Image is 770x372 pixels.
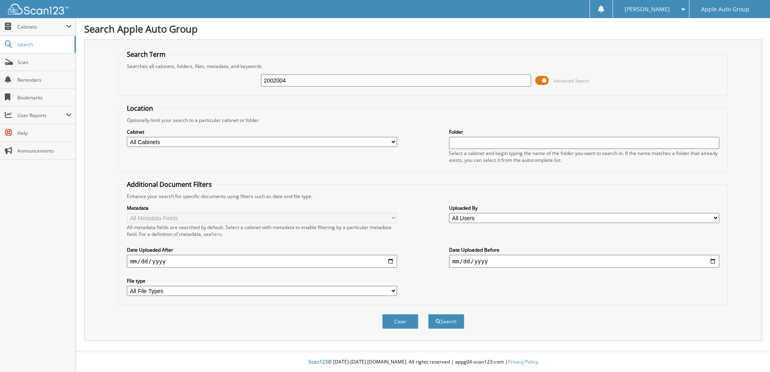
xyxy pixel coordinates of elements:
input: end [449,255,719,268]
span: Scan123 [308,358,328,365]
div: © [DATE]-[DATE] [DOMAIN_NAME]. All rights reserved | appg04-scan123-com | [76,352,770,372]
button: Search [428,314,464,329]
label: File type [127,277,397,284]
legend: Additional Document Filters [123,180,216,189]
div: Enhance your search for specific documents using filters such as date and file type. [123,193,723,200]
span: Bookmarks [17,94,72,101]
button: Clear [382,314,418,329]
label: Date Uploaded After [127,246,397,253]
span: Announcements [17,147,72,154]
label: Metadata [127,205,397,211]
span: Advanced Search [553,78,589,84]
span: Reminders [17,76,72,83]
a: here [211,231,222,238]
a: Privacy Policy [508,358,538,365]
span: Apple Auto Group [701,7,749,12]
label: Cabinet [127,128,397,135]
div: Optionally limit your search to a particular cabinet or folder [123,117,723,124]
legend: Location [123,104,157,113]
span: [PERSON_NAME] [625,7,670,12]
div: Select a cabinet and begin typing the name of the folder you want to search in. If the name match... [449,150,719,163]
div: All metadata fields are searched by default. Select a cabinet with metadata to enable filtering b... [127,224,397,238]
label: Date Uploaded Before [449,246,719,253]
img: scan123-logo-white.svg [8,4,68,14]
label: Uploaded By [449,205,719,211]
span: Help [17,130,72,136]
legend: Search Term [123,50,170,59]
span: Cabinets [17,23,66,30]
input: start [127,255,397,268]
span: Search [17,41,70,48]
h1: Search Apple Auto Group [84,22,762,35]
span: Scan [17,59,72,66]
label: Folder [449,128,719,135]
div: Searches all cabinets, folders, files, metadata, and keywords [123,63,723,70]
iframe: Chat Widget [730,333,770,372]
span: User Reports [17,112,66,119]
